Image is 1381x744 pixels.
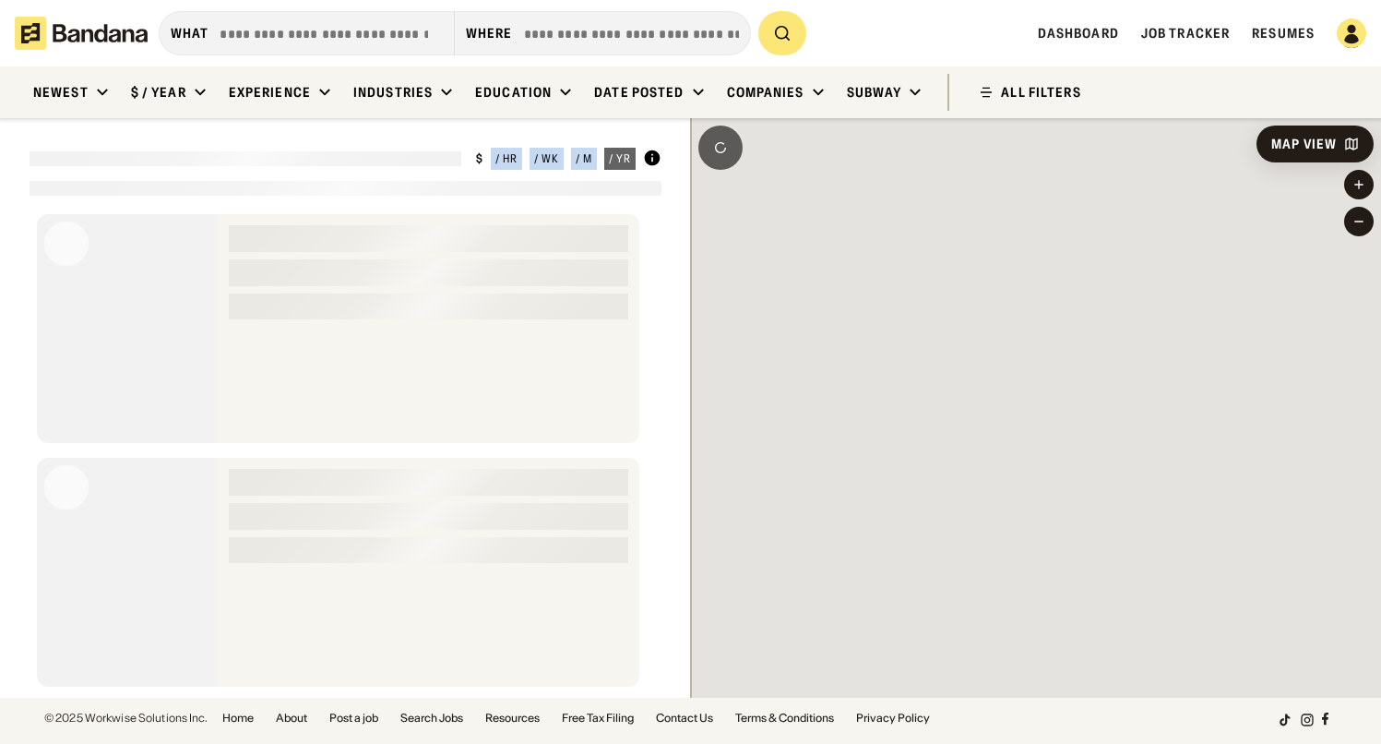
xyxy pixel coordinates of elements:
a: Free Tax Filing [562,713,634,724]
div: what [171,25,208,42]
div: / m [576,153,592,164]
a: Terms & Conditions [735,713,834,724]
a: Resources [485,713,540,724]
a: Search Jobs [400,713,463,724]
a: Post a job [329,713,378,724]
a: Dashboard [1038,25,1119,42]
div: Subway [847,84,902,101]
a: Job Tracker [1141,25,1230,42]
div: © 2025 Workwise Solutions Inc. [44,713,208,724]
div: Map View [1271,138,1337,150]
a: Contact Us [656,713,713,724]
div: Date Posted [594,84,684,101]
div: Where [466,25,513,42]
div: Experience [229,84,311,101]
a: Home [222,713,254,724]
div: / yr [609,153,631,164]
div: grid [30,207,661,698]
div: / hr [495,153,518,164]
div: Industries [353,84,433,101]
img: Bandana logotype [15,17,148,50]
div: Education [475,84,552,101]
div: $ [476,151,483,166]
a: Privacy Policy [856,713,930,724]
div: ALL FILTERS [1001,86,1080,99]
div: $ / year [131,84,186,101]
div: Newest [33,84,89,101]
a: Resumes [1252,25,1315,42]
div: Companies [727,84,804,101]
a: About [276,713,307,724]
div: / wk [534,153,559,164]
